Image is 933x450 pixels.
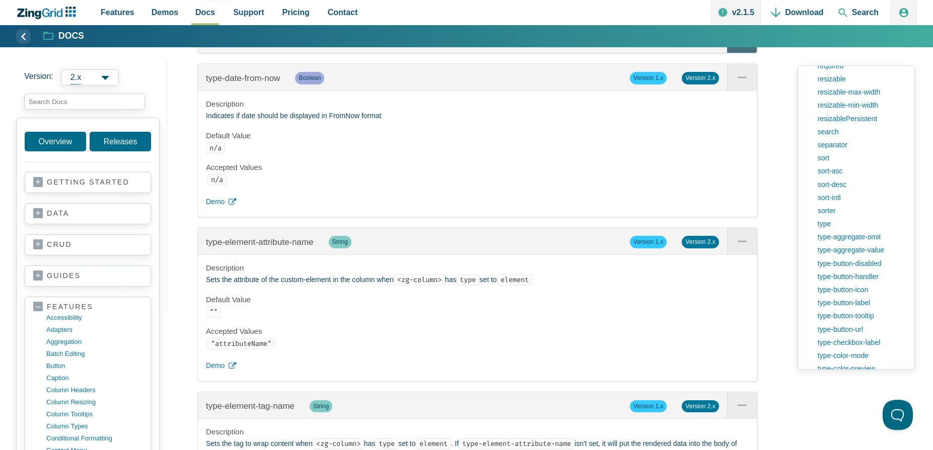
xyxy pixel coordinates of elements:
[375,438,398,449] code: type
[813,257,907,270] a: type-button-disabled
[46,324,142,336] a: adapters
[206,162,749,172] h4: Accepted Values
[206,306,221,318] code: ""
[206,360,749,372] a: Demo
[813,151,907,164] a: sort
[813,178,907,191] a: sort-desc
[46,384,142,396] a: column headers
[24,94,145,110] input: search input
[46,432,142,444] a: conditional formatting
[16,7,81,19] a: ZingChart Logo. Click to return to the homepage
[101,6,134,19] span: Features
[206,360,225,372] span: Demo
[206,237,314,247] a: type-element-attribute-name
[813,309,907,322] a: type-button-tooltip
[813,217,907,230] a: type
[813,283,907,296] a: type-button-icon
[206,401,295,411] a: type-element-tag-name
[813,112,907,125] a: resizablePersistent
[813,296,907,309] a: type-button-label
[813,362,907,375] a: type-color-preview
[58,32,84,41] strong: Docs
[459,438,575,449] code: type-element-attribute-name
[24,69,53,85] span: Version:
[682,236,719,248] span: Version 2.x
[206,142,225,154] code: n/a
[813,99,907,112] a: resizable-min-width
[813,85,907,99] a: resizable-max-width
[328,6,358,19] span: Contact
[46,420,142,432] a: column types
[206,196,225,208] span: Demo
[152,6,178,19] span: Demos
[206,326,749,336] h4: Accepted Values
[682,400,719,412] span: Version 2.x
[630,236,667,248] span: Version 1.x
[206,274,749,286] p: Sets the attribute of the custom-element in the column when has set to
[206,263,749,273] h4: Description
[206,196,749,208] a: Demo
[295,72,324,84] span: Boolean
[310,400,332,412] span: String
[813,336,907,349] a: type-checkbox-label
[24,69,159,85] label: Versions
[813,59,907,72] a: required
[416,438,451,449] code: element
[33,302,142,312] a: features
[46,372,142,384] a: caption
[394,274,445,286] code: <zg-column>
[813,125,907,138] a: search
[206,427,749,437] h4: Description
[329,236,351,248] span: String
[813,138,907,151] a: separator
[46,348,142,360] a: batch editing
[33,271,142,281] a: guides
[206,295,749,305] h4: Default Value
[813,204,907,217] a: sorter
[630,72,667,84] span: Version 1.x
[813,230,907,243] a: type-aggregate-omit
[630,400,667,412] span: Version 1.x
[282,6,310,19] span: Pricing
[813,243,907,256] a: type-aggregate-value
[682,72,719,84] span: Version 2.x
[33,209,142,219] a: data
[313,438,364,449] code: <zg-column>
[46,336,142,348] a: aggregation
[456,274,479,286] code: type
[813,191,907,204] a: sort-intl
[33,240,142,250] a: crud
[207,338,275,349] code: "attributeName"
[46,312,142,324] a: accessibility
[44,30,84,42] a: Docs
[25,132,86,151] a: Overview
[813,164,907,177] a: sort-asc
[206,73,280,83] a: type-date-from-now
[497,274,532,286] code: element
[813,270,907,283] a: type-button-handler
[33,177,142,188] a: getting started
[813,72,907,85] a: resizable
[90,132,151,151] a: Releases
[206,131,749,141] h4: Default Value
[233,6,264,19] span: Support
[207,174,227,186] code: n/a
[195,6,215,19] span: Docs
[206,110,749,122] p: Indicates if date should be displayed in FromNow format
[46,396,142,408] a: column resizing
[813,349,907,362] a: type-color-mode
[46,408,142,420] a: column tooltips
[206,99,749,109] h4: Description
[813,323,907,336] a: type-button-url
[883,400,913,430] iframe: Help Scout Beacon - Open
[46,360,142,372] a: button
